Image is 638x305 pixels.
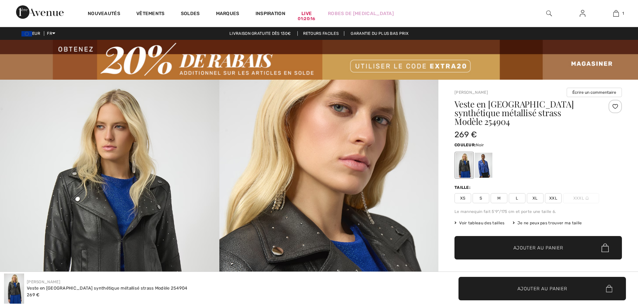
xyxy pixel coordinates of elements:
a: Vêtements [136,11,165,18]
a: Garantie du plus bas prix [345,31,414,36]
span: Ajouter au panier [513,244,563,251]
button: Écrire un commentaire [567,88,622,97]
a: Livraison gratuite dès 130€ [224,31,296,36]
a: Se connecter [574,9,591,18]
span: XXL [545,193,562,203]
img: recherche [546,9,552,17]
a: Soldes [181,11,200,18]
span: EUR [21,31,43,36]
span: Voir tableau des tailles [454,220,505,226]
img: Bag.svg [606,285,612,292]
div: Saphir Royal 163 [475,153,492,178]
img: ring-m.svg [585,197,589,200]
div: Taille: [454,184,472,190]
div: 01:20:16 [298,16,315,22]
div: Veste en [GEOGRAPHIC_DATA] synthétique métallisé strass Modèle 254904 [27,285,188,292]
span: 269 € [454,130,477,139]
button: Ajouter au panier [458,277,626,300]
span: 1 [622,10,624,16]
img: 1ère Avenue [16,5,64,19]
span: XL [527,193,544,203]
img: Mes infos [580,9,585,17]
h1: Veste en [GEOGRAPHIC_DATA] synthétique métallisé strass Modèle 254904 [454,100,594,126]
div: Je ne peux pas trouver ma taille [513,220,582,226]
span: Couleur: [454,143,476,147]
img: Veste en su&egrave;de synth&eacute;tique m&eacute;tallis&eacute; strass mod&egrave;le 254904 [4,274,24,304]
a: [PERSON_NAME] [27,280,60,284]
button: Ajouter au panier [454,236,622,259]
img: Mon panier [613,9,619,17]
img: Euro [21,31,32,36]
span: XXXL [563,193,599,203]
span: M [491,193,507,203]
a: Live01:20:16 [301,10,312,17]
span: FR [47,31,55,36]
a: Marques [216,11,239,18]
div: Le mannequin fait 5'9"/175 cm et porte une taille 6. [454,209,622,215]
a: [PERSON_NAME] [454,90,488,95]
span: XS [454,193,471,203]
img: Bag.svg [601,243,609,252]
span: Ajouter au panier [517,285,567,292]
a: Robes de [MEDICAL_DATA] [328,10,394,17]
a: Nouveautés [88,11,120,18]
a: Retours faciles [297,31,345,36]
span: Noir [476,143,484,147]
div: Noir [455,153,473,178]
span: 269 € [27,292,40,297]
a: 1 [599,9,632,17]
span: Inspiration [256,11,285,18]
span: S [473,193,489,203]
span: L [509,193,525,203]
